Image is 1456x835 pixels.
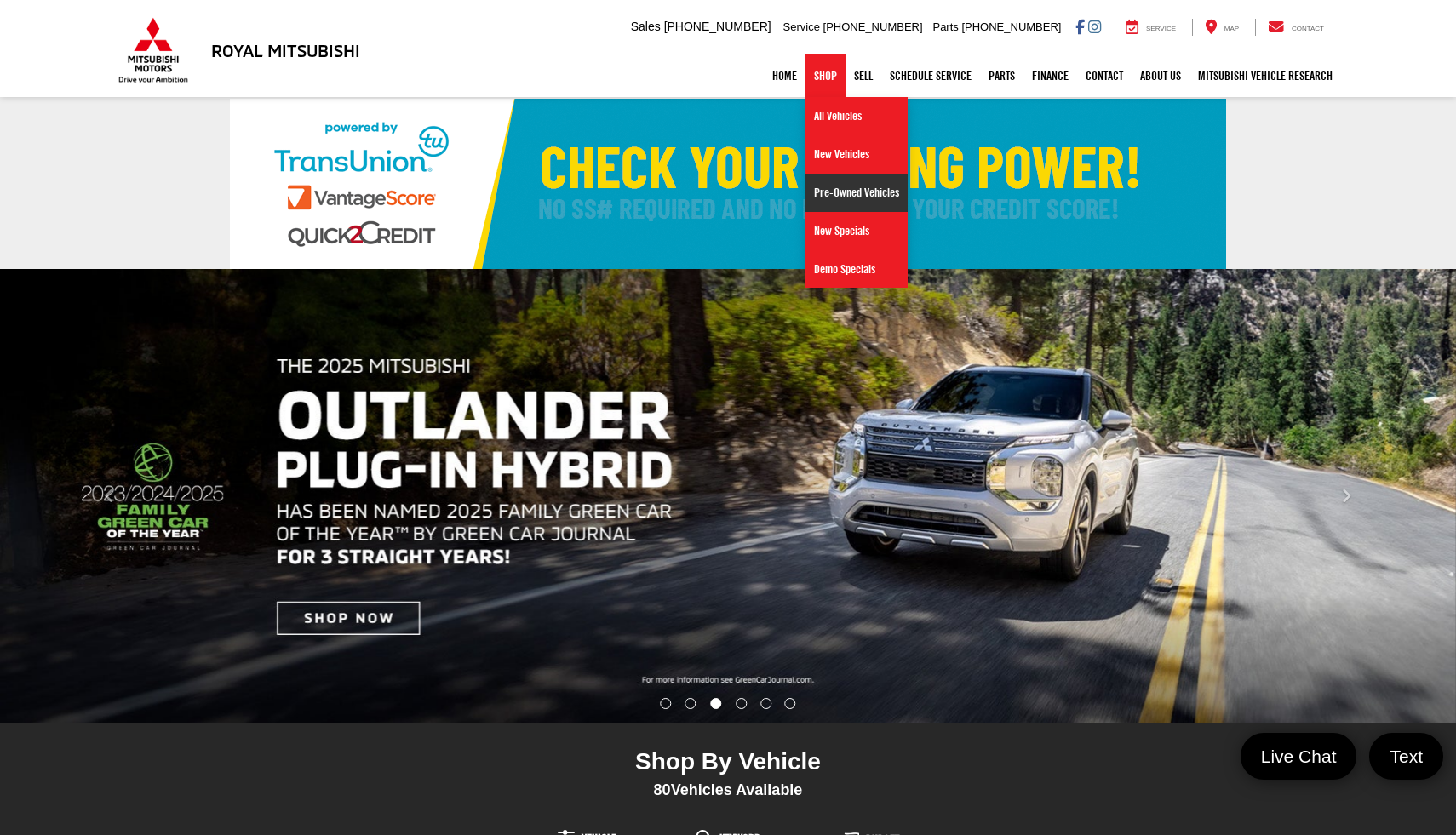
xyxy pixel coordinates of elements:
div: Vehicles Available [433,781,1023,799]
div: Shop By Vehicle [433,747,1023,781]
a: New Specials [805,212,908,250]
span: [PHONE_NUMBER] [823,20,923,33]
a: Schedule Service: Opens in a new tab [881,54,980,97]
span: [PHONE_NUMBER] [961,20,1061,33]
a: New Vehicles [805,135,908,174]
li: Go to slide number 1. [660,698,671,709]
a: Contact [1077,54,1132,97]
span: Service [1146,25,1176,32]
a: Mitsubishi Vehicle Research [1189,54,1341,97]
a: Contact [1255,19,1337,36]
li: Go to slide number 6. [785,698,796,709]
a: Instagram: Click to visit our Instagram page [1088,20,1101,33]
span: Service [783,20,820,33]
a: Service [1113,19,1189,36]
a: Facebook: Click to visit our Facebook page [1075,20,1085,33]
span: Contact [1292,25,1324,32]
li: Go to slide number 2. [685,698,696,709]
span: Parts [932,20,958,33]
span: Map [1224,25,1239,32]
span: 80 [654,781,671,798]
a: Shop [805,54,846,97]
h3: Royal Mitsubishi [211,41,360,60]
a: Pre-Owned Vehicles [805,174,908,212]
span: Text [1381,745,1431,768]
img: Check Your Buying Power [230,99,1226,269]
span: Live Chat [1253,745,1345,768]
a: Live Chat [1241,733,1357,780]
a: Sell [846,54,881,97]
a: Text [1369,733,1443,780]
a: Home [764,54,805,97]
a: About Us [1132,54,1189,97]
li: Go to slide number 4. [736,698,747,709]
img: Mitsubishi [115,17,192,83]
a: Demo Specials [805,250,908,288]
a: Map [1192,19,1252,36]
a: Parts: Opens in a new tab [980,54,1023,97]
a: All Vehicles [805,97,908,135]
span: Sales [631,20,661,33]
li: Go to slide number 5. [760,698,771,709]
li: Go to slide number 3. [710,698,721,709]
a: Finance [1023,54,1077,97]
span: [PHONE_NUMBER] [664,20,771,33]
